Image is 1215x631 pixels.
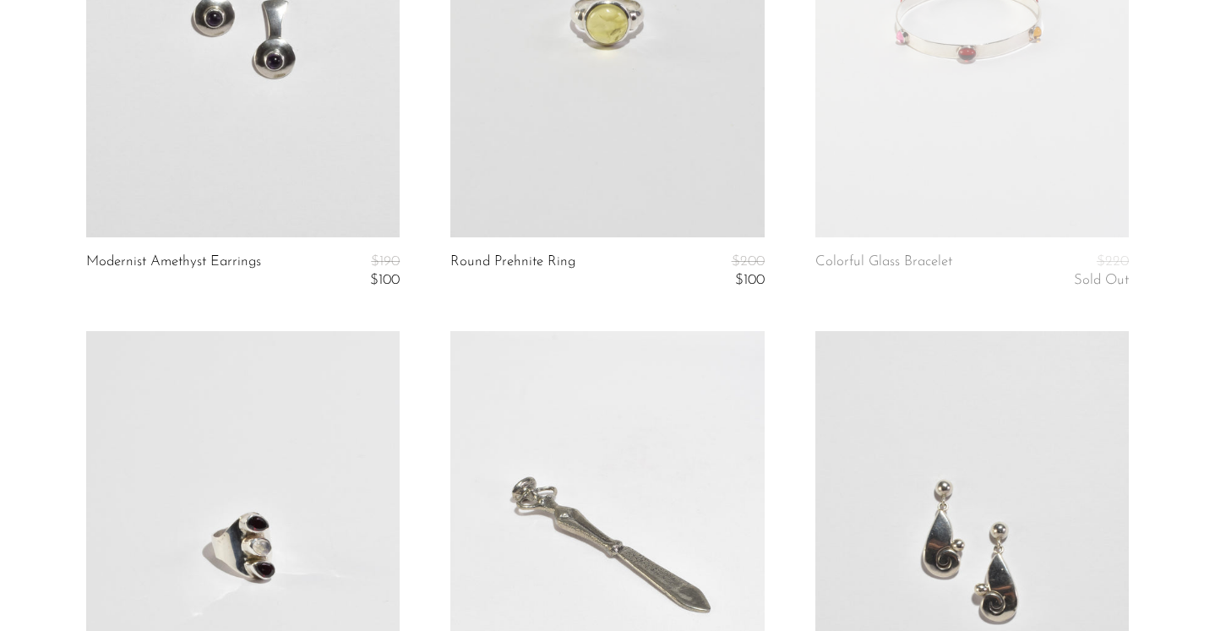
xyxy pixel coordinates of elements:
[815,254,952,289] a: Colorful Glass Bracelet
[450,254,575,289] a: Round Prehnite Ring
[371,254,400,269] span: $190
[370,273,400,287] span: $100
[735,273,765,287] span: $100
[1074,273,1129,287] span: Sold Out
[1097,254,1129,269] span: $220
[732,254,765,269] span: $200
[86,254,261,289] a: Modernist Amethyst Earrings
